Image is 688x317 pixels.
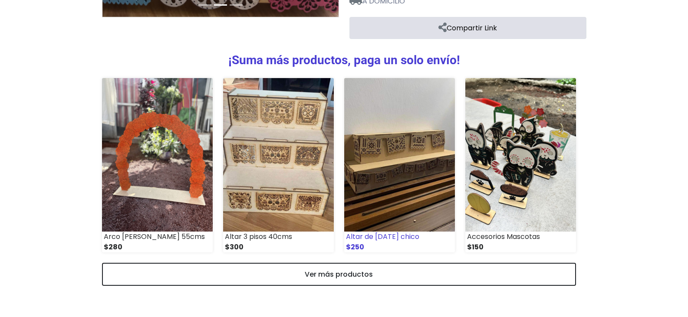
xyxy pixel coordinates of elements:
[102,53,586,68] h3: ¡Suma más productos, paga un solo envío!
[102,78,213,232] img: Arco de flores 55cms
[223,242,334,252] div: $300
[465,78,576,232] img: Accesorios Mascotas
[344,242,455,252] div: $250
[102,232,213,242] div: Arco [PERSON_NAME] 55cms
[223,78,334,232] img: Altar 3 pisos 40cms
[102,242,213,252] div: $280
[344,232,455,242] div: Altar de [DATE] chico
[102,78,213,252] a: Arco [PERSON_NAME] 55cms $280
[344,78,455,232] img: Altar de día de muertos chico
[465,78,576,252] a: Accesorios Mascotas $150
[223,78,334,252] a: Altar 3 pisos 40cms $300
[102,263,576,286] a: Ver más productos
[223,232,334,242] div: Altar 3 pisos 40cms
[465,242,576,252] div: $150
[465,232,576,242] div: Accesorios Mascotas
[349,17,586,39] a: Compartir Link
[344,78,455,252] a: Altar de [DATE] chico $250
